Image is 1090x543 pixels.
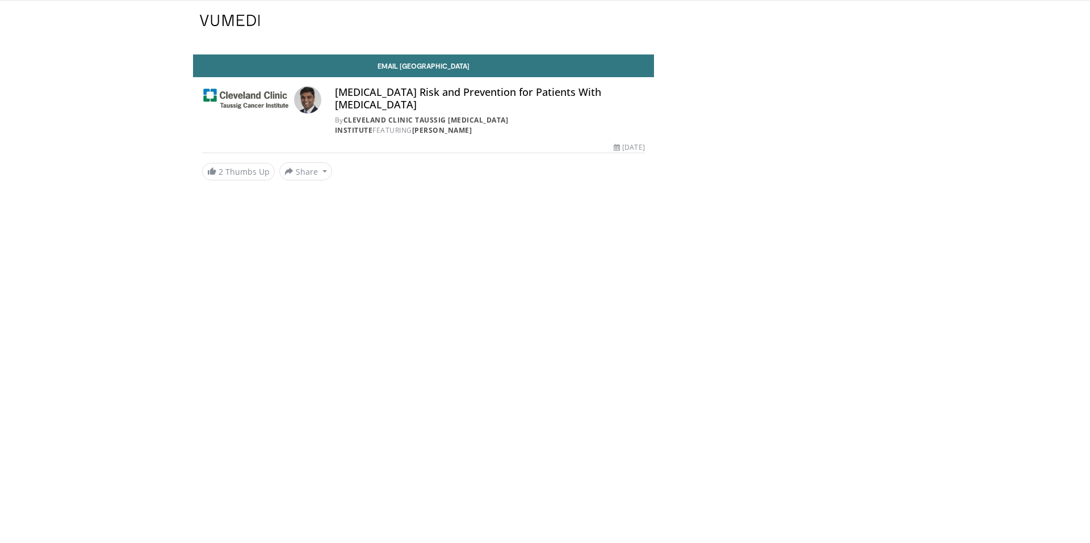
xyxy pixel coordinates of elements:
a: Email [GEOGRAPHIC_DATA] [193,54,654,77]
span: 2 [219,166,223,177]
a: Cleveland Clinic Taussig [MEDICAL_DATA] Institute [335,115,509,135]
button: Share [279,162,332,180]
div: By FEATURING [335,115,645,136]
img: VuMedi Logo [200,15,260,26]
div: [DATE] [614,142,644,153]
a: 2 Thumbs Up [202,163,275,180]
h4: [MEDICAL_DATA] Risk and Prevention for Patients With [MEDICAL_DATA] [335,86,645,111]
img: Cleveland Clinic Taussig Cancer Institute [202,86,290,113]
a: [PERSON_NAME] [412,125,472,135]
img: Avatar [294,86,321,113]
